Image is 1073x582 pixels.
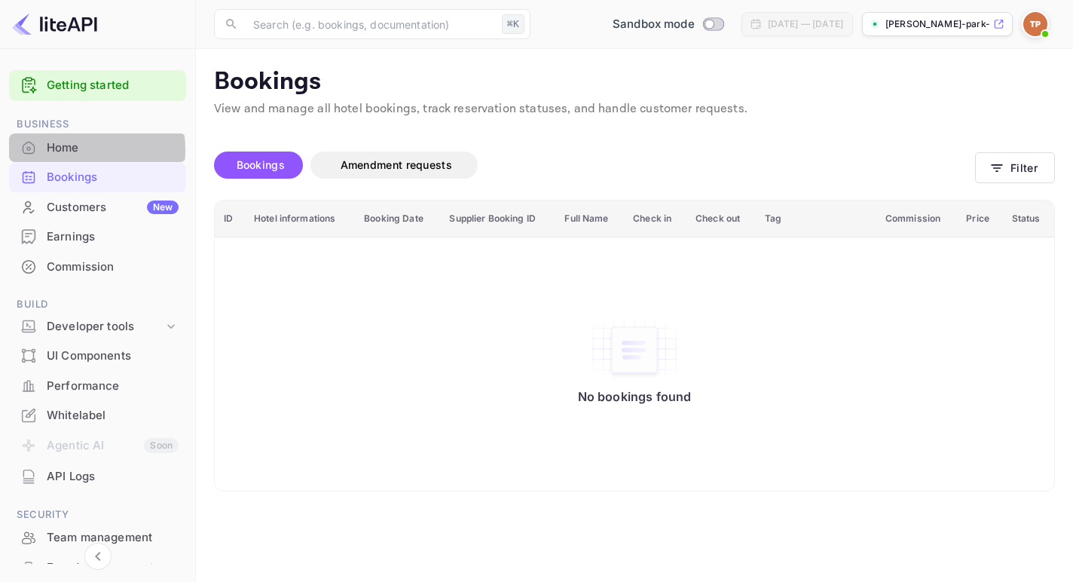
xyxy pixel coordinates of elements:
div: Switch to Production mode [607,16,729,33]
div: [DATE] — [DATE] [768,17,843,31]
div: Earnings [9,222,186,252]
span: Bookings [237,158,285,171]
span: Security [9,507,186,523]
a: Earnings [9,222,186,250]
a: Whitelabel [9,401,186,429]
div: Team management [47,529,179,547]
input: Search (e.g. bookings, documentation) [244,9,496,39]
th: Commission [876,201,957,237]
div: API Logs [9,462,186,492]
th: Booking Date [355,201,440,237]
p: Bookings [214,67,1055,97]
div: Performance [9,372,186,401]
div: Bookings [9,163,186,192]
button: Collapse navigation [84,543,112,570]
span: Amendment requests [341,158,452,171]
div: Home [47,139,179,157]
th: Check in [624,201,686,237]
th: Price [957,201,1002,237]
a: Commission [9,253,186,280]
div: New [147,201,179,214]
img: LiteAPI logo [12,12,97,36]
a: Team management [9,523,186,551]
th: Tag [756,201,876,237]
a: Fraud management [9,553,186,581]
div: Getting started [9,70,186,101]
div: CustomersNew [9,193,186,222]
a: CustomersNew [9,193,186,221]
p: No bookings found [578,389,692,404]
div: Developer tools [9,314,186,340]
div: Customers [47,199,179,216]
p: View and manage all hotel bookings, track reservation statuses, and handle customer requests. [214,100,1055,118]
th: Supplier Booking ID [440,201,555,237]
div: Team management [9,523,186,553]
img: No bookings found [589,318,680,381]
th: ID [215,201,245,237]
div: UI Components [47,348,179,365]
div: Whitelabel [47,407,179,424]
div: UI Components [9,342,186,371]
a: UI Components [9,342,186,369]
img: Tim Park [1023,12,1047,36]
div: account-settings tabs [214,152,975,179]
div: Earnings [47,228,179,246]
span: Build [9,296,186,313]
div: ⌘K [502,14,524,34]
th: Check out [686,201,756,237]
div: Home [9,133,186,163]
th: Full Name [555,201,624,237]
a: Home [9,133,186,161]
a: API Logs [9,462,186,490]
button: Filter [975,152,1055,183]
p: [PERSON_NAME]-park-ghkao.nuitee.... [885,17,990,31]
a: Bookings [9,163,186,191]
div: Commission [9,253,186,282]
span: Sandbox mode [613,16,695,33]
th: Status [1003,201,1054,237]
div: Whitelabel [9,401,186,430]
div: API Logs [47,468,179,486]
a: Getting started [47,77,179,94]
th: Hotel informations [245,201,355,237]
div: Fraud management [47,559,179,577]
table: booking table [215,201,1054,492]
div: Bookings [47,169,179,186]
a: Performance [9,372,186,400]
div: Commission [47,259,179,276]
div: Performance [47,378,179,395]
span: Business [9,116,186,133]
div: Developer tools [47,318,164,335]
